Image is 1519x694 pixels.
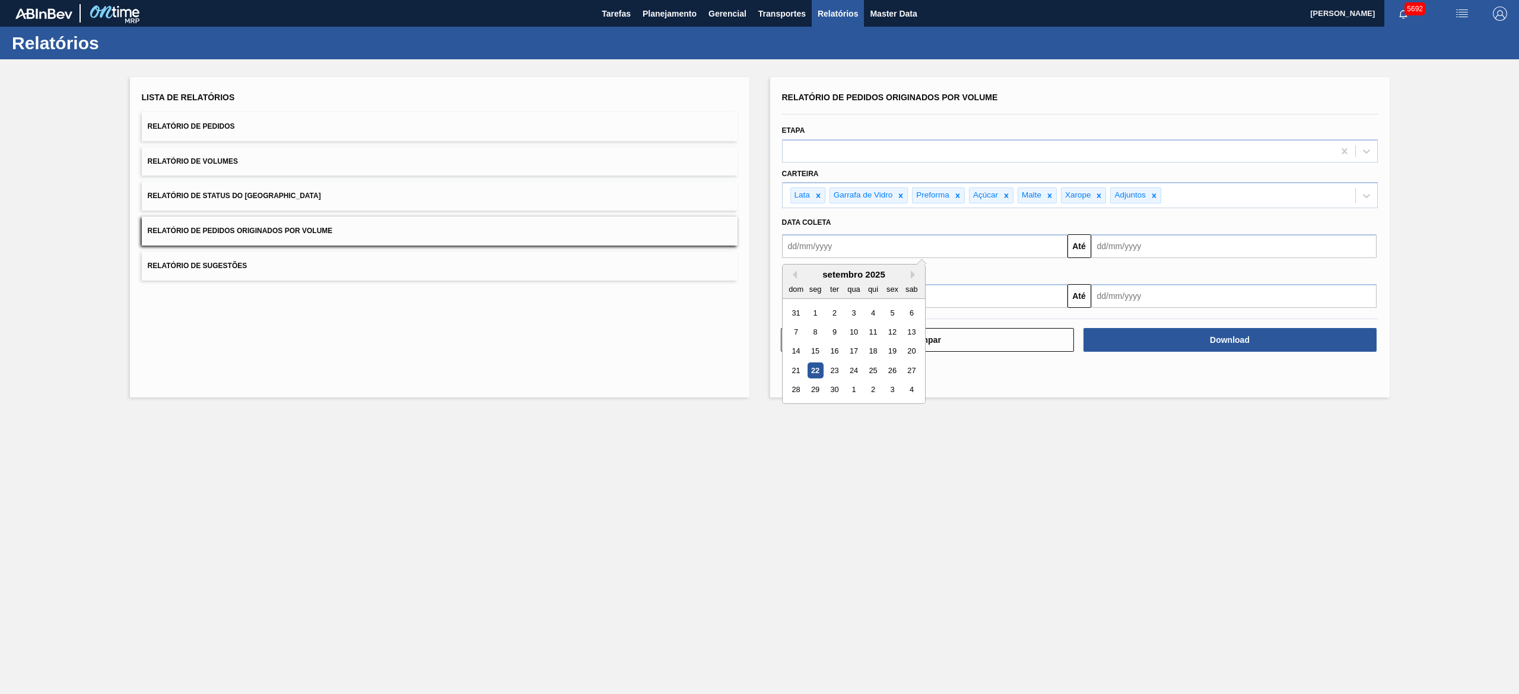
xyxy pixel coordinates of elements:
[807,382,823,398] div: Choose segunda-feira, 29 de setembro de 2025
[818,7,858,21] span: Relatórios
[865,281,881,297] div: qui
[788,362,804,378] div: Choose domingo, 21 de setembro de 2025
[782,218,831,227] span: Data coleta
[884,343,900,359] div: Choose sexta-feira, 19 de setembro de 2025
[142,147,738,176] button: Relatório de Volumes
[807,362,823,378] div: Choose segunda-feira, 22 de setembro de 2025
[826,343,842,359] div: Choose terça-feira, 16 de setembro de 2025
[788,382,804,398] div: Choose domingo, 28 de setembro de 2025
[846,343,862,359] div: Choose quarta-feira, 17 de setembro de 2025
[788,343,804,359] div: Choose domingo, 14 de setembro de 2025
[643,7,697,21] span: Planejamento
[903,324,919,340] div: Choose sábado, 13 de setembro de 2025
[788,324,804,340] div: Choose domingo, 7 de setembro de 2025
[142,217,738,246] button: Relatório de Pedidos Originados por Volume
[903,305,919,321] div: Choose sábado, 6 de setembro de 2025
[911,270,919,279] button: Next Month
[807,343,823,359] div: Choose segunda-feira, 15 de setembro de 2025
[758,7,806,21] span: Transportes
[846,281,862,297] div: qua
[781,328,1074,352] button: Limpar
[903,281,919,297] div: sab
[788,281,804,297] div: dom
[846,362,862,378] div: Choose quarta-feira, 24 de setembro de 2025
[913,188,951,203] div: Preforma
[870,7,917,21] span: Master Data
[148,122,235,130] span: Relatório de Pedidos
[846,305,862,321] div: Choose quarta-feira, 3 de setembro de 2025
[826,382,842,398] div: Choose terça-feira, 30 de setembro de 2025
[1404,2,1425,15] span: 5692
[865,362,881,378] div: Choose quinta-feira, 25 de setembro de 2025
[970,188,1000,203] div: Açúcar
[142,182,738,211] button: Relatório de Status do [GEOGRAPHIC_DATA]
[826,281,842,297] div: ter
[1067,284,1091,308] button: Até
[1091,234,1377,258] input: dd/mm/yyyy
[708,7,746,21] span: Gerencial
[1493,7,1507,21] img: Logout
[789,270,797,279] button: Previous Month
[1091,284,1377,308] input: dd/mm/yyyy
[142,93,235,102] span: Lista de Relatórios
[148,157,238,165] span: Relatório de Volumes
[602,7,631,21] span: Tarefas
[884,362,900,378] div: Choose sexta-feira, 26 de setembro de 2025
[846,324,862,340] div: Choose quarta-feira, 10 de setembro de 2025
[865,305,881,321] div: Choose quinta-feira, 4 de setembro de 2025
[830,188,895,203] div: Garrafa de Vidro
[15,8,72,19] img: TNhmsLtSVTkK8tSr43FrP2fwEKptu5GPRR3wAAAABJRU5ErkJggg==
[1455,7,1469,21] img: userActions
[826,324,842,340] div: Choose terça-feira, 9 de setembro de 2025
[12,36,223,50] h1: Relatórios
[782,93,998,102] span: Relatório de Pedidos Originados por Volume
[1062,188,1093,203] div: Xarope
[1018,188,1043,203] div: Malte
[788,305,804,321] div: Choose domingo, 31 de agosto de 2025
[884,324,900,340] div: Choose sexta-feira, 12 de setembro de 2025
[826,362,842,378] div: Choose terça-feira, 23 de setembro de 2025
[865,324,881,340] div: Choose quinta-feira, 11 de setembro de 2025
[786,303,921,399] div: month 2025-09
[884,305,900,321] div: Choose sexta-feira, 5 de setembro de 2025
[903,343,919,359] div: Choose sábado, 20 de setembro de 2025
[1083,328,1377,352] button: Download
[782,234,1067,258] input: dd/mm/yyyy
[142,252,738,281] button: Relatório de Sugestões
[807,305,823,321] div: Choose segunda-feira, 1 de setembro de 2025
[807,324,823,340] div: Choose segunda-feira, 8 de setembro de 2025
[148,192,321,200] span: Relatório de Status do [GEOGRAPHIC_DATA]
[782,170,819,178] label: Carteira
[148,227,333,235] span: Relatório de Pedidos Originados por Volume
[782,126,805,135] label: Etapa
[148,262,247,270] span: Relatório de Sugestões
[826,305,842,321] div: Choose terça-feira, 2 de setembro de 2025
[807,281,823,297] div: seg
[884,281,900,297] div: sex
[1067,234,1091,258] button: Até
[1384,5,1422,22] button: Notificações
[865,343,881,359] div: Choose quinta-feira, 18 de setembro de 2025
[783,269,925,279] div: setembro 2025
[142,112,738,141] button: Relatório de Pedidos
[903,362,919,378] div: Choose sábado, 27 de setembro de 2025
[884,382,900,398] div: Choose sexta-feira, 3 de outubro de 2025
[846,382,862,398] div: Choose quarta-feira, 1 de outubro de 2025
[865,382,881,398] div: Choose quinta-feira, 2 de outubro de 2025
[1111,188,1148,203] div: Adjuntos
[791,188,812,203] div: Lata
[903,382,919,398] div: Choose sábado, 4 de outubro de 2025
